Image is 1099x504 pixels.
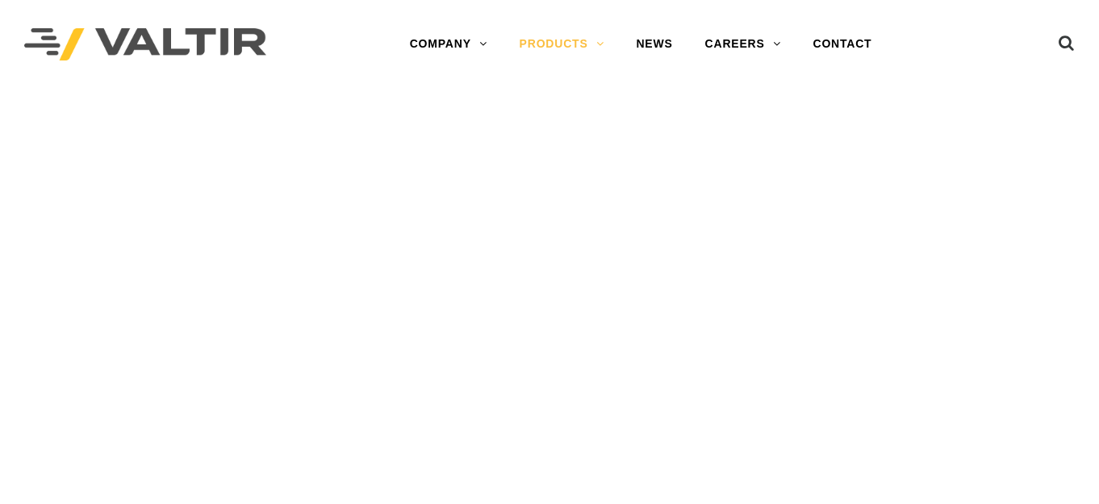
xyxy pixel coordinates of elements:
img: Valtir [24,28,266,61]
a: NEWS [620,28,688,60]
a: CAREERS [689,28,797,60]
a: COMPANY [394,28,504,60]
a: PRODUCTS [504,28,621,60]
a: CONTACT [796,28,888,60]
